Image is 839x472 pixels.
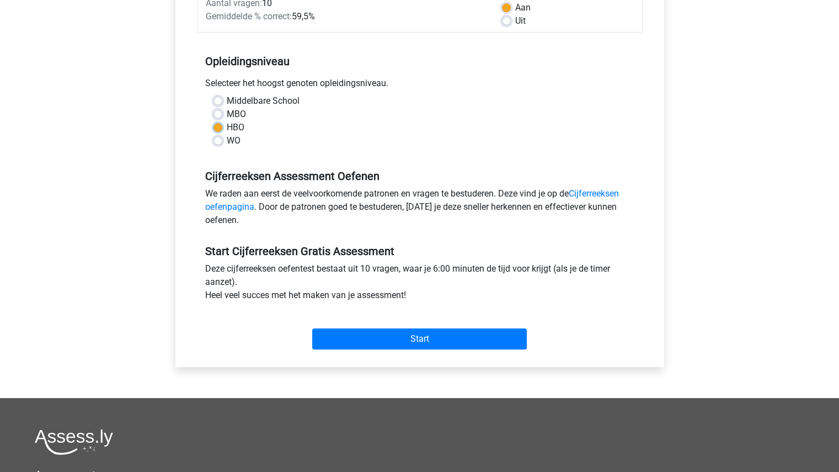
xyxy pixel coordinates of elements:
[197,10,494,23] div: 59,5%
[35,429,113,455] img: Assessly logo
[227,121,244,134] label: HBO
[197,262,643,306] div: Deze cijferreeksen oefentest bestaat uit 10 vragen, waar je 6:00 minuten de tijd voor krijgt (als...
[206,11,292,22] span: Gemiddelde % correct:
[515,1,531,14] label: Aan
[227,134,241,147] label: WO
[205,245,634,258] h5: Start Cijferreeksen Gratis Assessment
[197,77,643,94] div: Selecteer het hoogst genoten opleidingsniveau.
[205,169,634,183] h5: Cijferreeksen Assessment Oefenen
[227,108,246,121] label: MBO
[205,50,634,72] h5: Opleidingsniveau
[515,14,526,28] label: Uit
[197,187,643,231] div: We raden aan eerst de veelvoorkomende patronen en vragen te bestuderen. Deze vind je op de . Door...
[227,94,300,108] label: Middelbare School
[312,328,527,349] input: Start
